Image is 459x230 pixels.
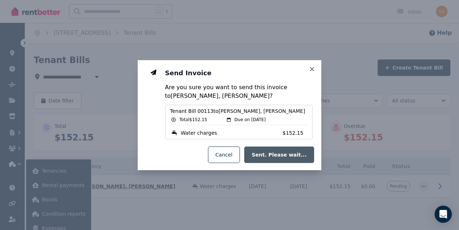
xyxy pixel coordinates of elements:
button: Sent. Please wait... [244,147,314,163]
span: Tenant Bill 00113 to [PERSON_NAME], [PERSON_NAME] [170,107,308,115]
span: Total $152.15 [179,117,207,123]
p: Are you sure you want to send this invoice to [PERSON_NAME], [PERSON_NAME] ? [165,83,313,100]
span: Due on [DATE] [235,117,266,123]
button: Cancel [208,147,240,163]
div: Open Intercom Messenger [435,206,452,223]
span: Water charges [181,129,217,136]
h3: Send Invoice [165,69,313,77]
span: $152.15 [283,129,308,136]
